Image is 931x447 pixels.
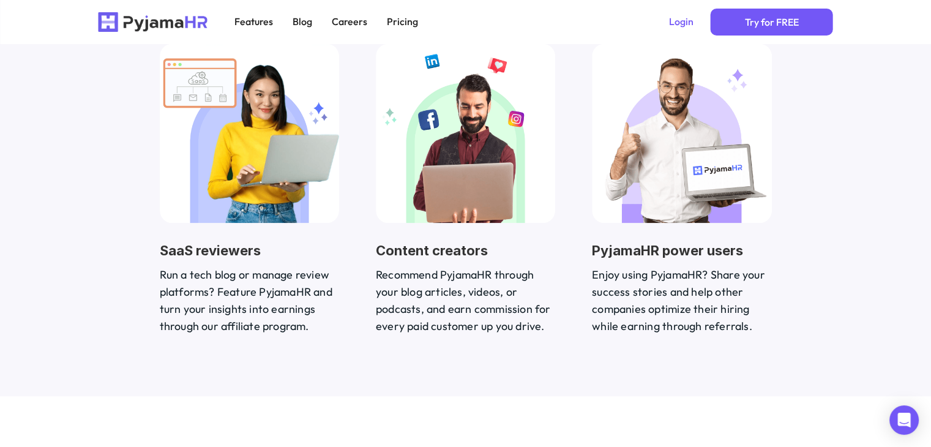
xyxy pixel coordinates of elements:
[285,12,320,31] a: Blog
[324,12,375,31] a: Careers
[387,16,418,28] p: Pricing
[160,266,339,335] p: Run a tech blog or manage review platforms? Feature PyjamaHR and turn your insights into earnings...
[376,241,555,260] h3: Content creators
[662,12,701,31] a: Login
[160,241,339,260] h3: SaaS reviewers
[227,12,280,31] a: Features
[592,266,771,335] p: Enjoy using PyjamaHR? Share your success stories and help other companies optimize their hiring w...
[889,405,919,435] div: Open Intercom Messenger
[745,13,799,31] p: Try for FREE
[711,9,833,36] a: Primary
[376,266,555,335] p: Recommend PyjamaHR through your blog articles, videos, or podcasts, and earn commission for every...
[380,12,425,31] a: Pricing
[592,241,771,260] h3: PyjamaHR power users
[332,16,367,28] p: Careers
[669,16,694,28] p: Login
[234,16,273,28] p: Features
[293,16,312,28] p: Blog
